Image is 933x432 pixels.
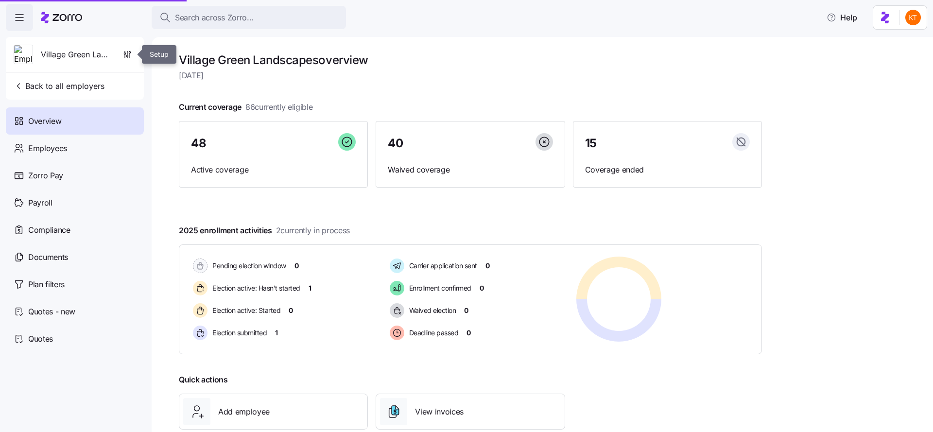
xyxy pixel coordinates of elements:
[289,306,293,315] span: 0
[6,243,144,271] a: Documents
[179,101,313,113] span: Current coverage
[28,142,67,155] span: Employees
[28,170,63,182] span: Zorro Pay
[406,306,456,315] span: Waived election
[585,164,750,176] span: Coverage ended
[28,278,65,291] span: Plan filters
[191,164,356,176] span: Active coverage
[209,328,267,338] span: Election submitted
[28,115,61,127] span: Overview
[6,298,144,325] a: Quotes - new
[14,80,104,92] span: Back to all employers
[179,374,228,386] span: Quick actions
[10,76,108,96] button: Back to all employers
[6,162,144,189] a: Zorro Pay
[209,306,280,315] span: Election active: Started
[905,10,921,25] img: aad2ddc74cf02b1998d54877cdc71599
[209,283,300,293] span: Election active: Hasn't started
[179,52,762,68] h1: Village Green Landscapes overview
[179,69,762,82] span: [DATE]
[245,101,313,113] span: 86 currently eligible
[28,251,68,263] span: Documents
[41,49,111,61] span: Village Green Landscapes
[466,328,471,338] span: 0
[415,406,464,418] span: View invoices
[406,328,459,338] span: Deadline passed
[309,283,311,293] span: 1
[485,261,490,271] span: 0
[191,138,206,149] span: 48
[209,261,286,271] span: Pending election window
[464,306,468,315] span: 0
[388,164,553,176] span: Waived coverage
[175,12,254,24] span: Search across Zorro...
[28,306,75,318] span: Quotes - new
[480,283,484,293] span: 0
[819,8,865,27] button: Help
[179,225,350,237] span: 2025 enrollment activities
[406,261,477,271] span: Carrier application sent
[6,325,144,352] a: Quotes
[406,283,471,293] span: Enrollment confirmed
[28,333,53,345] span: Quotes
[294,261,299,271] span: 0
[14,45,33,65] img: Employer logo
[6,135,144,162] a: Employees
[6,216,144,243] a: Compliance
[152,6,346,29] button: Search across Zorro...
[275,328,278,338] span: 1
[6,107,144,135] a: Overview
[218,406,270,418] span: Add employee
[6,271,144,298] a: Plan filters
[585,138,597,149] span: 15
[276,225,350,237] span: 2 currently in process
[6,189,144,216] a: Payroll
[28,197,52,209] span: Payroll
[827,12,857,23] span: Help
[28,224,70,236] span: Compliance
[388,138,403,149] span: 40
